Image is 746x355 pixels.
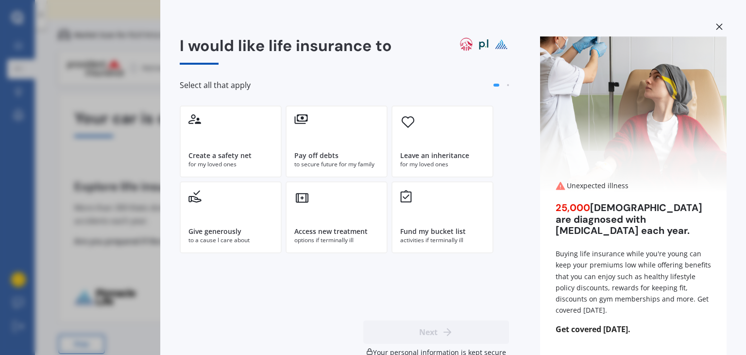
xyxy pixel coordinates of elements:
[363,320,509,344] button: Next
[180,80,251,90] span: Select all that apply
[556,181,711,191] div: Unexpected illness
[556,248,711,316] div: Buying life insurance while you're young can keep your premiums low while offering benefits that ...
[188,151,252,160] div: Create a safety net
[556,201,590,214] span: 25,000
[556,202,711,236] div: [DEMOGRAPHIC_DATA] are diagnosed with [MEDICAL_DATA] each year.
[294,236,379,245] div: options if terminally ill
[188,227,241,236] div: Give generously
[476,36,492,52] img: partners life logo
[294,227,368,236] div: Access new treatment
[458,36,474,52] img: aia logo
[400,160,485,169] div: for my loved ones
[400,151,469,160] div: Leave an inheritance
[188,160,273,169] div: for my loved ones
[294,160,379,169] div: to secure future for my family
[493,36,509,52] img: pinnacle life logo
[540,36,727,192] img: Unexpected illness
[400,227,466,236] div: Fund my bucket list
[294,151,339,160] div: Pay off debts
[540,324,727,334] span: Get covered [DATE].
[400,236,485,245] div: activities if terminally ill
[188,236,273,245] div: to a cause I care about
[180,35,392,56] span: I would like life insurance to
